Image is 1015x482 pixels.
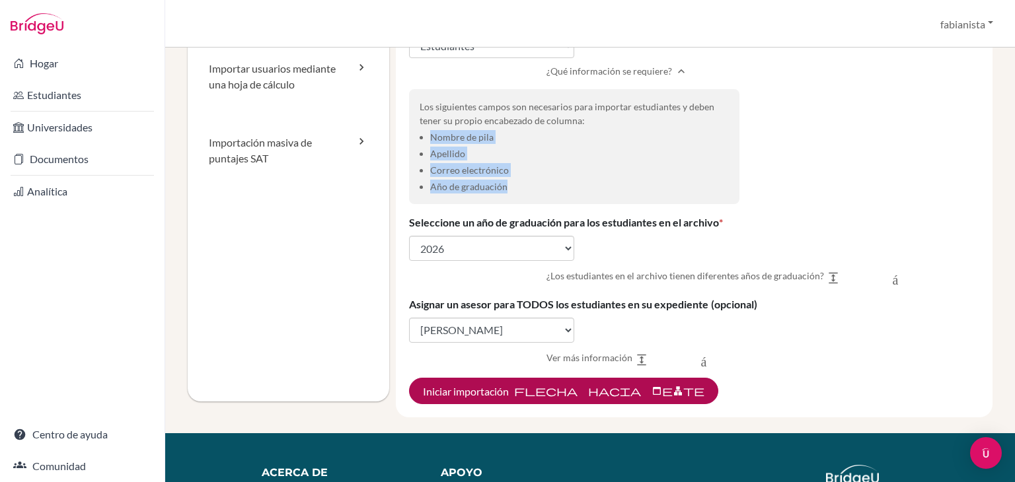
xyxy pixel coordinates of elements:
font: Universidades [27,121,93,133]
button: Iniciar importación [409,378,718,404]
font: Nombre de pila [430,131,494,143]
a: Centro de ayuda [3,421,162,448]
font: Centro de ayuda [32,428,108,440]
font: Año de graduación [430,181,507,192]
font: flecha hacia adelante [514,384,704,397]
font: Importar usuarios mediante una hoja de cálculo [209,62,336,90]
font: esquema de ayuda [410,273,544,283]
div: ¿Qué información se requiere?Expand less [409,89,739,204]
i: Expandir más [635,349,720,366]
font: Los siguientes campos son necesarios para importar estudiantes y deben tener su propio encabezado... [420,101,714,126]
font: Estudiantes [27,88,81,101]
i: Expandir más [827,267,912,285]
i: Expand less [675,65,688,78]
font: ¿Los estudiantes en el archivo tienen diferentes años de graduación? [546,270,824,281]
font: (opcional) [711,298,757,310]
font: Apoyo [441,466,482,479]
font: Analítica [27,185,67,197]
a: Importar usuarios mediante una hoja de cálculo [188,40,389,114]
font: expandir_más [635,353,720,366]
font: expandir_más [827,272,912,285]
font: ¿Qué información se requiere? [546,65,672,77]
font: Correo electrónico [430,164,509,176]
a: Hogar [3,50,162,77]
img: Puente-U [11,13,63,34]
a: Importación masiva de puntajes SAT [188,114,389,188]
a: Documentos [3,146,162,172]
a: Estudiantes [3,82,162,108]
font: Acerca de [262,466,328,479]
button: fabianista [934,10,999,37]
font: Hogar [30,57,58,69]
font: fabianista [940,18,985,30]
button: ¿Qué información se requiere?Expand less [409,63,689,79]
font: esquema de ayuda [410,69,544,78]
button: ¿Los estudiantes en el archivo tienen diferentes años de graduación?Expandir más [409,266,913,285]
font: Ver más información [546,352,632,363]
div: Abrir Intercom Messenger [970,437,1002,469]
a: Analítica [3,178,162,205]
button: Ver más informaciónExpandir más [409,348,721,367]
a: Universidades [3,114,162,141]
font: Documentos [30,153,89,165]
font: esquema de ayuda [410,355,544,364]
a: Comunidad [3,453,162,479]
font: Apellido [430,148,465,159]
font: Importación masiva de puntajes SAT [209,136,312,164]
font: Asignar un asesor para TODOS los estudiantes en su expediente [409,298,708,310]
font: Seleccione un año de graduación para los estudiantes en el archivo [409,216,719,228]
font: Comunidad [32,460,86,472]
font: Iniciar importación [423,385,509,397]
